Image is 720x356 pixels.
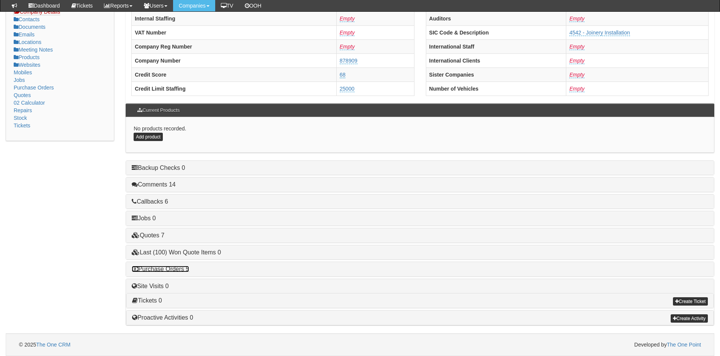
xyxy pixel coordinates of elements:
h3: Current Products [134,104,183,117]
a: Documents [14,24,46,30]
th: Auditors [426,11,566,25]
a: Empty [569,86,585,92]
a: Proactive Activities 0 [132,314,193,321]
div: No products recorded. [126,117,714,152]
a: Empty [569,16,585,22]
a: Emails [14,31,35,38]
a: Empty [340,16,355,22]
a: 02 Calculator [14,100,45,106]
a: Empty [569,44,585,50]
th: International Clients [426,53,566,67]
a: Locations [14,39,41,45]
a: Quotes [14,92,31,98]
th: International Staff [426,39,566,53]
a: Create Ticket [673,297,708,306]
a: Stock [14,115,27,121]
a: 25000 [340,86,354,92]
a: Products [14,54,39,60]
a: Mobiles [14,69,32,75]
a: The One CRM [36,342,70,348]
th: SIC Code & Description [426,25,566,39]
a: Empty [569,58,585,64]
th: Number of Vehicles [426,82,566,96]
a: Quotes 7 [132,232,164,238]
th: Company Reg Number [132,39,337,53]
a: Empty [569,72,585,78]
a: Websites [14,62,40,68]
a: Tickets [14,122,30,129]
a: Add product [134,133,163,141]
a: Jobs 0 [132,215,156,221]
a: Purchase Orders [14,85,54,91]
a: The One Point [667,342,701,348]
a: Create Activity [671,314,708,323]
th: Company Number [132,53,337,67]
a: Repairs [14,107,32,113]
a: Empty [340,30,355,36]
a: Callbacks 6 [132,198,168,205]
a: Last (100) Won Quote Items 0 [132,249,221,256]
a: 4542 - Joinery Installation [569,30,630,36]
th: Internal Staffing [132,11,337,25]
a: Contacts [14,16,39,22]
a: Site Visits 0 [132,283,169,289]
a: 878909 [340,58,358,64]
span: Developed by [634,341,701,348]
a: 68 [340,72,346,78]
a: Tickets 0 [132,297,162,304]
a: Purchase Orders 5 [132,266,189,272]
a: Jobs [14,77,25,83]
th: Credit Score [132,67,337,82]
a: Backup Checks 0 [132,165,185,171]
th: Credit Limit Staffing [132,82,337,96]
a: Meeting Notes [14,47,53,53]
a: Comments 14 [132,181,176,188]
a: Empty [340,44,355,50]
th: VAT Number [132,25,337,39]
th: Sister Companies [426,67,566,82]
a: Company Details [14,8,60,15]
span: © 2025 [19,342,71,348]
